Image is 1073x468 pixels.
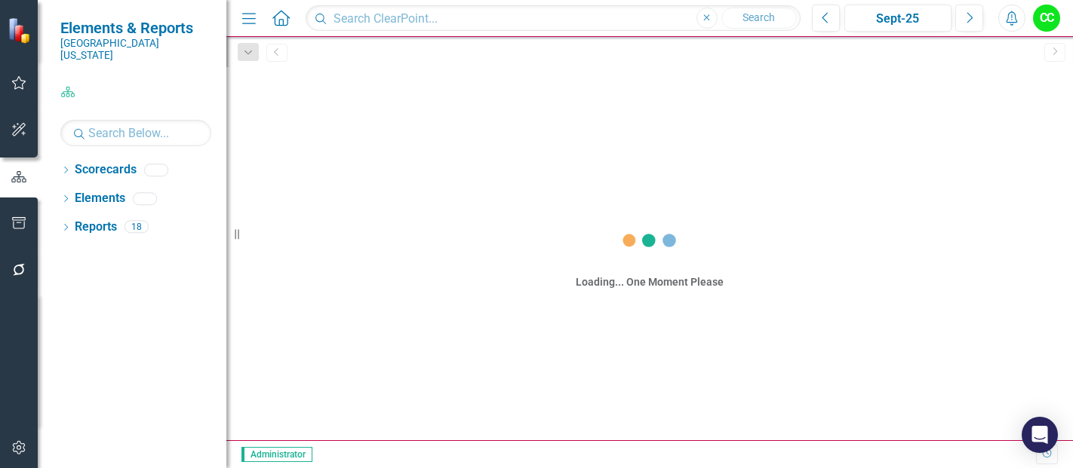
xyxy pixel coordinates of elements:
img: ClearPoint Strategy [8,17,34,43]
span: Administrator [241,447,312,462]
a: Scorecards [75,161,137,179]
span: Search [742,11,775,23]
button: CC [1033,5,1060,32]
small: [GEOGRAPHIC_DATA][US_STATE] [60,37,211,62]
a: Reports [75,219,117,236]
input: Search ClearPoint... [306,5,801,32]
button: Sept-25 [844,5,952,32]
div: Loading... One Moment Please [576,274,724,289]
input: Search Below... [60,120,211,146]
a: Elements [75,190,125,207]
div: Sept-25 [850,10,946,28]
div: 18 [125,221,149,234]
span: Elements & Reports [60,19,211,37]
div: Open Intercom Messenger [1022,417,1058,453]
button: Search [721,8,797,29]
